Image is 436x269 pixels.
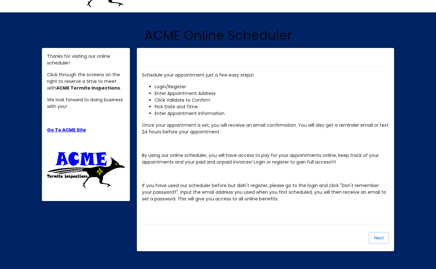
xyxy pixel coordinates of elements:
span: Next [374,235,384,241]
p: We look forward to doing business with you! [47,97,125,110]
strong: ACME Termite Inspections [56,85,120,91]
p: If you have used our scheduler before but didn't register, please go to the login and click "Don'... [142,182,389,202]
p: Once your appointment is set, you will receive an email confirmation. You will also get a reminde... [142,122,389,135]
li: Enter Appointment Address [155,90,389,97]
a: Go To ACME Site [47,127,86,133]
img: ttu_4460907765809774511.png [47,150,125,188]
p: By using our online scheduler, you will have access to pay for your appointments online, keep tra... [142,152,389,165]
li: Pick Date and Time [155,104,389,110]
h1: ACME Online Scheduler [42,28,394,43]
li: Login/Register [155,84,389,90]
p: Schedule your appointment just a few easy steps! [142,72,389,78]
li: Enter Appointment Information [155,110,389,117]
li: Click Validate to Confirm [155,97,389,104]
p: Click through the screens on the right to reserve a time to meet with . [47,71,125,91]
p: Thanks for visiting our online scheduler! [47,53,125,66]
button: Next [369,232,389,244]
